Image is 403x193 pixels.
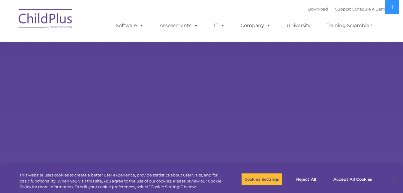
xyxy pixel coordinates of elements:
a: Download [308,7,328,11]
div: This website uses cookies to create a better user experience, provide statistics about user visit... [20,172,222,190]
img: ChildPlus by Procare Solutions [16,5,76,35]
a: Schedule A Demo [352,7,388,11]
a: Support [335,7,351,11]
a: Company [235,20,277,32]
button: Close [387,173,400,186]
a: Assessments [154,20,204,32]
a: Training Scramble!! [320,20,378,32]
button: Reject All [287,173,325,185]
button: Accept All Cookies [330,173,375,185]
a: Software [110,20,150,32]
button: Cookies Settings [241,173,282,185]
a: IT [208,20,231,32]
a: University [281,20,317,32]
font: | [308,7,388,11]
